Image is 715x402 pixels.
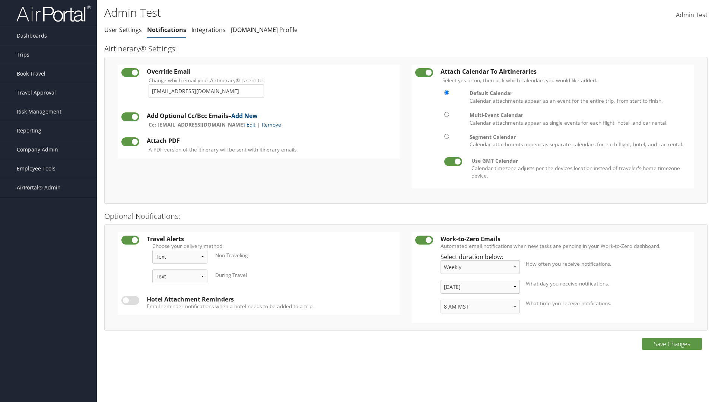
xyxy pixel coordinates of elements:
span: Book Travel [17,64,45,83]
label: During Travel [215,271,247,279]
label: Select yes or no, then pick which calendars you would like added. [442,77,597,84]
label: Change which email your Airtinerary® is sent to: [149,77,264,104]
a: Admin Test [676,4,708,27]
a: Edit [247,121,255,128]
span: Reporting [17,121,41,140]
div: Override Email [147,68,397,75]
div: Use GMT Calendar [471,157,685,165]
span: Trips [17,45,29,64]
button: Save Changes [642,338,702,350]
span: Admin Test [676,11,708,19]
a: User Settings [104,26,142,34]
div: Select duration below: [441,250,690,319]
a: Notifications [147,26,186,34]
label: Email reminder notifications when a hotel needs to be added to a trip. [147,303,397,310]
span: Travel Approval [17,83,56,102]
div: Add Optional Cc/Bcc Emails [147,112,397,119]
label: Calendar timezone adjusts per the devices location instead of traveler's home timezone device. [471,157,685,180]
div: Attach Calendar To Airtineraries [441,68,690,75]
label: A PDF version of the itinerary will be sent with itinerary emails. [149,146,298,153]
a: Add New [231,112,258,120]
label: Calendar attachments appear as single events for each flight, hotel, and car rental. [470,111,687,127]
div: Segment Calendar [470,133,687,141]
div: Travel Alerts [147,236,397,242]
span: Risk Management [17,102,61,121]
span: Cc: [EMAIL_ADDRESS][DOMAIN_NAME] [149,121,245,128]
label: Calendar attachments appear as an event for the entire trip, from start to finish. [470,89,687,105]
label: How often you receive notifications. [526,260,690,268]
div: Work-to-Zero Emails [441,236,690,242]
label: What day you receive notifications. [526,280,690,287]
input: Change which email your Airtinerary® is sent to: [149,84,264,98]
a: [DOMAIN_NAME] Profile [231,26,298,34]
a: Remove [262,121,281,128]
label: Non-Traveling [215,252,248,259]
span: Company Admin [17,140,58,159]
span: | [255,121,262,128]
span: AirPortal® Admin [17,178,61,197]
img: airportal-logo.png [16,5,91,22]
div: Attach PDF [147,137,397,144]
div: Hotel Attachment Reminders [147,296,397,303]
h3: Optional Notifications: [104,211,708,221]
label: What time you receive notifications. [526,300,690,307]
label: Automated email notifications when new tasks are pending in your Work-to-Zero dashboard. [441,242,690,250]
h1: Admin Test [104,5,506,20]
label: Calendar attachments appear as separate calendars for each flight, hotel, and car rental. [470,133,687,149]
span: – [228,112,258,120]
div: Multi-Event Calendar [470,111,687,119]
span: Employee Tools [17,159,55,178]
a: Integrations [191,26,226,34]
div: Default Calendar [470,89,687,97]
label: Choose your delivery method: [152,242,391,250]
h3: Airtinerary® Settings: [104,44,708,54]
span: Dashboards [17,26,47,45]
